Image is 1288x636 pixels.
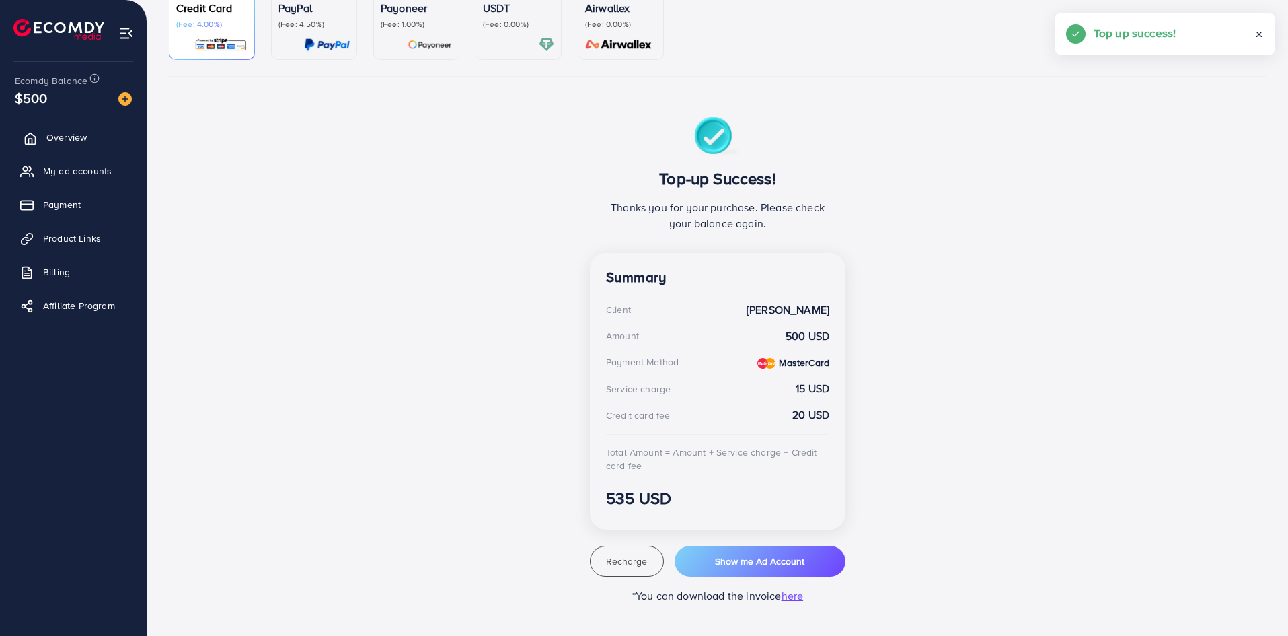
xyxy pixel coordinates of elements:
iframe: Chat [1231,575,1278,626]
img: card [304,37,350,52]
strong: 500 USD [786,328,829,344]
span: here [782,588,804,603]
strong: [PERSON_NAME] [747,302,829,318]
img: menu [118,26,134,41]
img: card [194,37,248,52]
p: (Fee: 4.50%) [278,19,350,30]
span: Affiliate Program [43,299,115,312]
span: Billing [43,265,70,279]
a: Payment [10,191,137,218]
div: Amount [606,329,639,343]
button: Show me Ad Account [675,546,845,577]
img: credit [757,358,775,369]
h3: Top-up Success! [606,169,829,188]
p: *You can download the invoice [590,588,845,604]
span: My ad accounts [43,164,112,178]
span: $500 [13,84,50,112]
p: (Fee: 0.00%) [483,19,554,30]
span: Payment [43,198,81,211]
div: Client [606,303,631,316]
a: Billing [10,258,137,285]
img: card [539,37,554,52]
p: (Fee: 4.00%) [176,19,248,30]
span: Overview [46,131,87,144]
p: (Fee: 1.00%) [381,19,452,30]
span: Show me Ad Account [715,555,804,568]
a: Affiliate Program [10,292,137,319]
button: Recharge [590,546,664,577]
strong: 15 USD [796,381,829,396]
strong: MasterCard [779,356,829,369]
a: Overview [10,124,137,151]
h4: Summary [606,269,829,286]
div: Payment Method [606,355,679,369]
img: success [694,117,742,158]
strong: 20 USD [792,407,829,423]
span: Product Links [43,232,101,245]
span: Ecomdy Balance [15,74,87,87]
img: card [408,37,452,52]
p: Thanks you for your purchase. Please check your balance again. [606,199,829,232]
a: Product Links [10,225,137,252]
p: (Fee: 0.00%) [585,19,656,30]
img: image [118,92,132,106]
div: Credit card fee [606,409,670,422]
img: logo [13,19,104,40]
span: Recharge [606,555,647,568]
div: Total Amount = Amount + Service charge + Credit card fee [606,446,829,473]
a: My ad accounts [10,157,137,184]
h5: Top up success! [1094,24,1176,42]
h3: 535 USD [606,489,829,508]
div: Service charge [606,382,671,396]
img: card [581,37,656,52]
